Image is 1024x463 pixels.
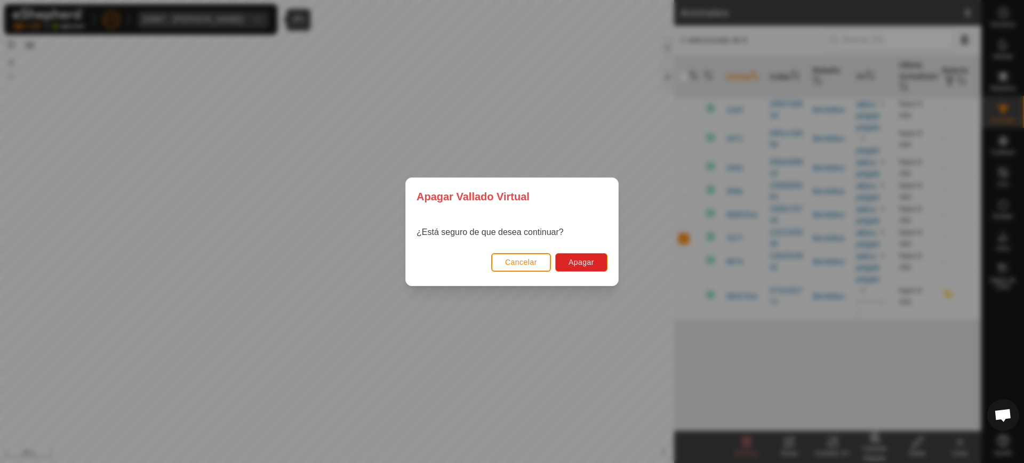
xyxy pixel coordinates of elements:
div: Chat abierto [987,399,1019,431]
span: Cancelar [505,258,537,266]
p: ¿Está seguro de que desea continuar? [417,226,564,239]
button: Apagar [555,253,607,271]
span: Apagar [569,258,594,266]
span: Apagar Vallado Virtual [417,189,530,205]
button: Cancelar [491,253,551,271]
